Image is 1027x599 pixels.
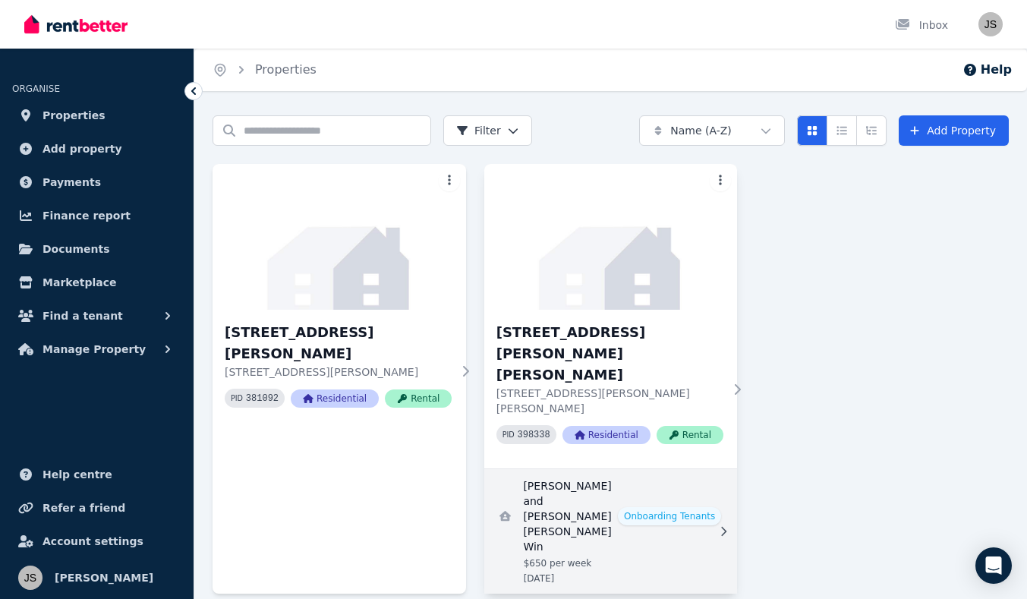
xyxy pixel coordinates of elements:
span: Documents [43,240,110,258]
span: Marketplace [43,273,116,292]
button: Manage Property [12,334,181,364]
button: Expanded list view [856,115,887,146]
span: Filter [456,123,501,138]
span: Add property [43,140,122,158]
a: Account settings [12,526,181,556]
a: Payments [12,167,181,197]
span: [PERSON_NAME] [55,569,153,587]
button: More options [710,170,731,191]
p: [STREET_ADDRESS][PERSON_NAME][PERSON_NAME] [496,386,723,416]
nav: Breadcrumb [194,49,335,91]
code: 398338 [518,430,550,440]
button: Compact list view [827,115,857,146]
span: Rental [657,426,723,444]
span: Residential [562,426,651,444]
a: Add property [12,134,181,164]
a: 4/9 Walsh St, Milton[STREET_ADDRESS][PERSON_NAME][PERSON_NAME][STREET_ADDRESS][PERSON_NAME][PERSO... [484,164,738,468]
a: 1/54 Samford Rd, Alderley[STREET_ADDRESS][PERSON_NAME][STREET_ADDRESS][PERSON_NAME]PID 381092Resi... [213,164,466,432]
button: More options [439,170,460,191]
h3: [STREET_ADDRESS][PERSON_NAME] [225,322,452,364]
small: PID [231,394,243,402]
img: Jaimi-Lee Shepherd [978,12,1003,36]
h3: [STREET_ADDRESS][PERSON_NAME][PERSON_NAME] [496,322,723,386]
a: Add Property [899,115,1009,146]
a: Marketplace [12,267,181,298]
a: Help centre [12,459,181,490]
small: PID [502,430,515,439]
div: View options [797,115,887,146]
span: ORGANISE [12,84,60,94]
img: RentBetter [24,13,128,36]
a: Properties [255,62,317,77]
img: Jaimi-Lee Shepherd [18,566,43,590]
span: Find a tenant [43,307,123,325]
img: 4/9 Walsh St, Milton [484,164,738,310]
a: Properties [12,100,181,131]
span: Help centre [43,465,112,484]
span: Residential [291,389,379,408]
button: Find a tenant [12,301,181,331]
span: Refer a friend [43,499,125,517]
button: Help [962,61,1012,79]
a: Documents [12,234,181,264]
a: View details for Sorita Heng and Sandi Shun Lai Win [484,469,738,594]
div: Open Intercom Messenger [975,547,1012,584]
a: Refer a friend [12,493,181,523]
span: Payments [43,173,101,191]
img: 1/54 Samford Rd, Alderley [213,164,466,310]
span: Name (A-Z) [670,123,732,138]
span: Manage Property [43,340,146,358]
span: Account settings [43,532,143,550]
span: Rental [385,389,452,408]
code: 381092 [246,393,279,404]
p: [STREET_ADDRESS][PERSON_NAME] [225,364,452,380]
div: Inbox [895,17,948,33]
button: Card view [797,115,827,146]
button: Name (A-Z) [639,115,785,146]
button: Filter [443,115,532,146]
span: Finance report [43,206,131,225]
span: Properties [43,106,106,125]
a: Finance report [12,200,181,231]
